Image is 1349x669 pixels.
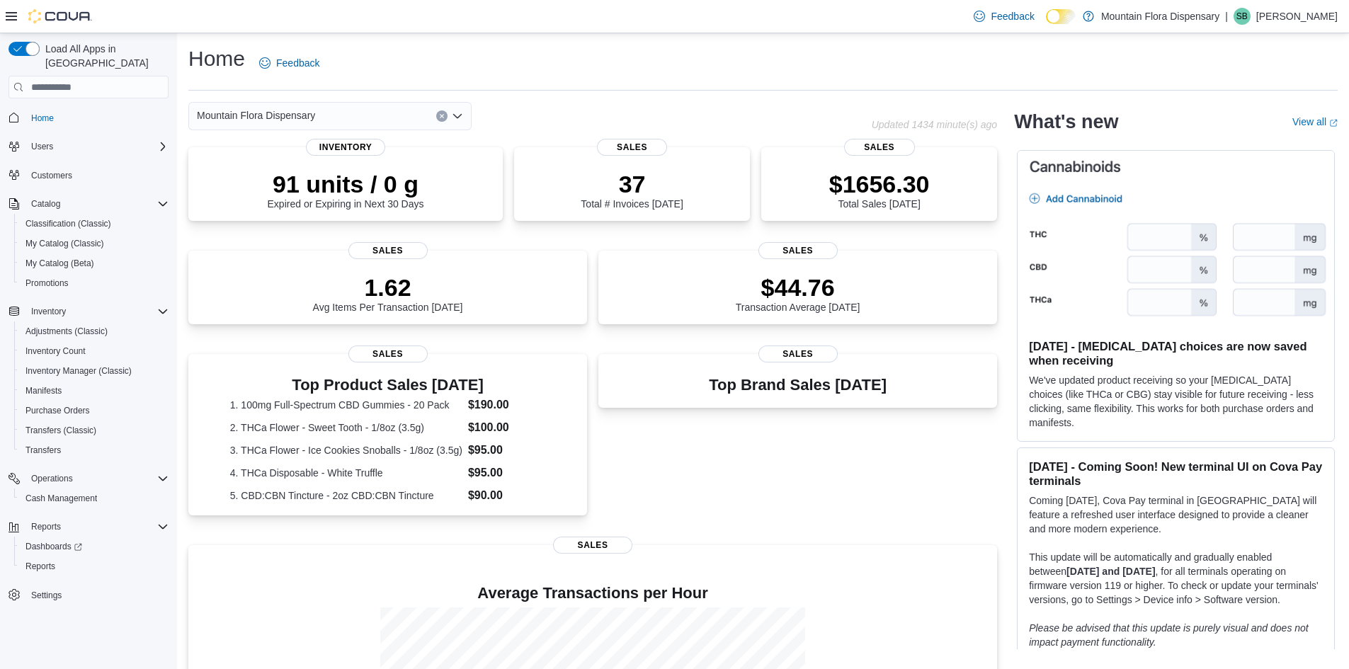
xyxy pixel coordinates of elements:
[20,422,102,439] a: Transfers (Classic)
[758,242,838,259] span: Sales
[20,215,169,232] span: Classification (Classic)
[872,119,997,130] p: Updated 1434 minute(s) ago
[25,365,132,377] span: Inventory Manager (Classic)
[25,586,169,604] span: Settings
[1225,8,1228,25] p: |
[31,198,60,210] span: Catalog
[348,242,428,259] span: Sales
[25,195,66,212] button: Catalog
[452,110,463,122] button: Open list of options
[25,110,59,127] a: Home
[20,442,169,459] span: Transfers
[1029,550,1323,607] p: This update will be automatically and gradually enabled between , for all terminals operating on ...
[25,195,169,212] span: Catalog
[25,587,67,604] a: Settings
[20,255,169,272] span: My Catalog (Beta)
[25,345,86,357] span: Inventory Count
[20,323,169,340] span: Adjustments (Classic)
[25,445,61,456] span: Transfers
[20,215,117,232] a: Classification (Classic)
[709,377,887,394] h3: Top Brand Sales [DATE]
[31,170,72,181] span: Customers
[40,42,169,70] span: Load All Apps in [GEOGRAPHIC_DATA]
[20,235,169,252] span: My Catalog (Classic)
[581,170,683,210] div: Total # Invoices [DATE]
[20,362,137,379] a: Inventory Manager (Classic)
[230,443,462,457] dt: 3. THCa Flower - Ice Cookies Snoballs - 1/8oz (3.5g)
[20,343,169,360] span: Inventory Count
[14,253,174,273] button: My Catalog (Beta)
[20,323,113,340] a: Adjustments (Classic)
[14,421,174,440] button: Transfers (Classic)
[14,381,174,401] button: Manifests
[230,466,462,480] dt: 4. THCa Disposable - White Truffle
[25,138,169,155] span: Users
[20,255,100,272] a: My Catalog (Beta)
[736,273,860,302] p: $44.76
[3,137,174,156] button: Users
[25,541,82,552] span: Dashboards
[20,558,61,575] a: Reports
[20,402,169,419] span: Purchase Orders
[25,167,78,184] a: Customers
[14,341,174,361] button: Inventory Count
[25,258,94,269] span: My Catalog (Beta)
[306,139,385,156] span: Inventory
[3,302,174,321] button: Inventory
[31,113,54,124] span: Home
[230,377,545,394] h3: Top Product Sales [DATE]
[230,421,462,435] dt: 2. THCa Flower - Sweet Tooth - 1/8oz (3.5g)
[31,473,73,484] span: Operations
[14,234,174,253] button: My Catalog (Classic)
[1256,8,1338,25] p: [PERSON_NAME]
[31,590,62,601] span: Settings
[25,326,108,337] span: Adjustments (Classic)
[14,440,174,460] button: Transfers
[20,402,96,419] a: Purchase Orders
[20,538,88,555] a: Dashboards
[20,490,169,507] span: Cash Management
[20,442,67,459] a: Transfers
[31,306,66,317] span: Inventory
[3,107,174,127] button: Home
[20,343,91,360] a: Inventory Count
[20,235,110,252] a: My Catalog (Classic)
[14,361,174,381] button: Inventory Manager (Classic)
[468,487,545,504] dd: $90.00
[14,537,174,556] a: Dashboards
[25,108,169,126] span: Home
[200,585,986,602] h4: Average Transactions per Hour
[14,321,174,341] button: Adjustments (Classic)
[1046,9,1076,24] input: Dark Mode
[197,107,315,124] span: Mountain Flora Dispensary
[1066,566,1155,577] strong: [DATE] and [DATE]
[736,273,860,313] div: Transaction Average [DATE]
[348,345,428,362] span: Sales
[14,401,174,421] button: Purchase Orders
[25,278,69,289] span: Promotions
[3,469,174,488] button: Operations
[313,273,463,313] div: Avg Items Per Transaction [DATE]
[829,170,930,198] p: $1656.30
[230,398,462,412] dt: 1. 100mg Full-Spectrum CBD Gummies - 20 Pack
[25,470,79,487] button: Operations
[14,214,174,234] button: Classification (Classic)
[20,382,169,399] span: Manifests
[31,141,53,152] span: Users
[25,493,97,504] span: Cash Management
[25,218,111,229] span: Classification (Classic)
[468,442,545,459] dd: $95.00
[28,9,92,23] img: Cova
[844,139,915,156] span: Sales
[31,521,61,532] span: Reports
[20,422,169,439] span: Transfers (Classic)
[3,165,174,185] button: Customers
[1329,119,1338,127] svg: External link
[3,585,174,605] button: Settings
[25,518,67,535] button: Reports
[1029,339,1323,367] h3: [DATE] - [MEDICAL_DATA] choices are now saved when receiving
[25,138,59,155] button: Users
[25,425,96,436] span: Transfers (Classic)
[581,170,683,198] p: 37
